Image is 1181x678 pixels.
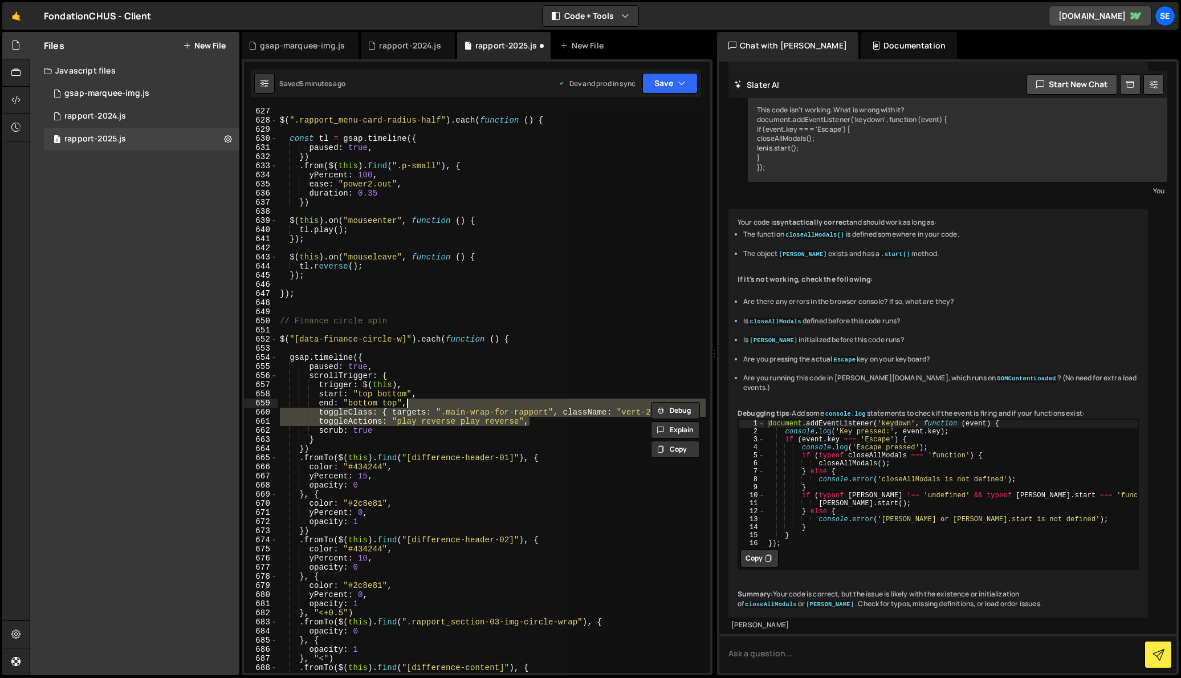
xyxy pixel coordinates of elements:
[44,9,152,23] div: FondationCHUS - Client
[244,289,278,298] div: 647
[744,600,797,608] code: closeAllModals
[244,389,278,399] div: 658
[748,336,799,344] code: [PERSON_NAME]
[244,316,278,326] div: 650
[1049,6,1151,26] a: [DOMAIN_NAME]
[743,316,1139,326] li: Is defined before this code runs?
[748,96,1167,182] div: This code isn't working. What is wrong with it? document.addEventListener('keydown', function (ev...
[776,217,849,227] strong: syntactically correct
[244,326,278,335] div: 651
[740,549,779,567] button: Copy
[824,410,867,418] code: console.log
[739,523,765,531] div: 14
[244,654,278,663] div: 687
[244,307,278,316] div: 649
[54,136,60,145] span: 1
[651,402,700,419] button: Debug
[244,125,278,134] div: 629
[739,484,765,492] div: 9
[1027,74,1117,95] button: Start new chat
[244,663,278,672] div: 688
[244,152,278,161] div: 632
[739,428,765,436] div: 2
[738,589,773,599] strong: Summary:
[805,600,855,608] code: [PERSON_NAME]
[543,6,638,26] button: Code + Tools
[832,356,857,364] code: Escape
[244,481,278,490] div: 668
[244,335,278,344] div: 652
[244,499,278,508] div: 670
[743,249,1139,259] li: The object exists and has a method.
[861,32,957,59] div: Documentation
[64,134,126,144] div: rapport-2025.js
[784,231,845,239] code: closeAllModals()
[743,335,1139,345] li: Is initialized before this code runs?
[743,230,1139,239] li: The function is defined somewhere in your code.
[739,452,765,460] div: 5
[244,645,278,654] div: 686
[739,515,765,523] div: 13
[244,535,278,545] div: 674
[1155,6,1175,26] a: Se
[244,107,278,116] div: 627
[244,161,278,170] div: 633
[244,581,278,590] div: 679
[739,500,765,508] div: 11
[244,554,278,563] div: 676
[44,82,239,105] div: 9197/37632.js
[244,608,278,618] div: 682
[743,373,1139,393] li: Are you running this code in [PERSON_NAME][DOMAIN_NAME], which runs on ? (No need for extra load ...
[244,472,278,481] div: 667
[244,344,278,353] div: 653
[244,627,278,636] div: 684
[44,105,239,128] div: 9197/19789.js
[475,40,537,51] div: rapport-2025.js
[379,40,441,51] div: rapport-2024.js
[244,408,278,417] div: 660
[244,243,278,253] div: 642
[558,79,636,88] div: Dev and prod in sync
[244,180,278,189] div: 635
[651,421,700,439] button: Explain
[244,545,278,554] div: 675
[739,460,765,468] div: 6
[44,39,64,52] h2: Files
[244,170,278,180] div: 634
[244,399,278,408] div: 659
[244,563,278,572] div: 677
[244,435,278,444] div: 663
[739,476,765,484] div: 8
[244,371,278,380] div: 656
[739,436,765,444] div: 3
[879,250,911,258] code: .start()
[778,250,828,258] code: [PERSON_NAME]
[642,73,698,94] button: Save
[244,618,278,627] div: 683
[244,453,278,462] div: 665
[260,40,345,51] div: gsap-marquee-img.js
[183,41,226,50] button: New File
[748,318,802,326] code: closeAllModals
[738,408,792,418] strong: Debugging tips:
[751,185,1164,197] div: You
[244,517,278,526] div: 672
[739,539,765,547] div: 16
[739,420,765,428] div: 1
[743,355,1139,364] li: Are you pressing the actual key on your keyboard?
[244,590,278,599] div: 680
[739,468,765,476] div: 7
[44,128,239,151] div: 9197/42513.js
[728,209,1148,618] div: Your code is and should work as long as: Add some statements to check if the event is firing and ...
[244,444,278,453] div: 664
[244,353,278,362] div: 654
[244,636,278,645] div: 685
[244,426,278,435] div: 662
[244,234,278,243] div: 641
[244,207,278,216] div: 638
[743,297,1139,307] li: Are there any errors in the browser console? If so, what are they?
[739,492,765,500] div: 10
[731,620,1145,630] div: [PERSON_NAME]
[244,599,278,608] div: 681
